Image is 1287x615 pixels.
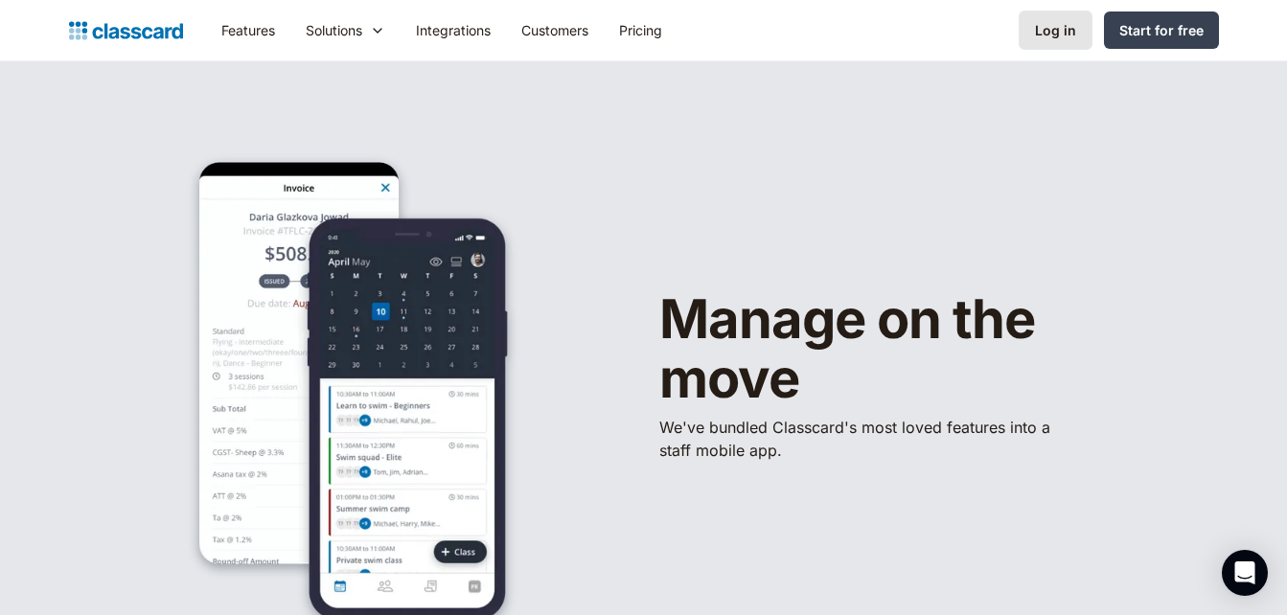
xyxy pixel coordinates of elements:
a: home [69,17,183,44]
a: Log in [1019,11,1092,50]
h1: Manage on the move [659,290,1158,408]
a: Pricing [604,9,678,52]
div: Log in [1035,20,1076,40]
a: Features [206,9,290,52]
div: Open Intercom Messenger [1222,550,1268,596]
a: Integrations [401,9,506,52]
div: Solutions [290,9,401,52]
div: Solutions [306,20,362,40]
a: Start for free [1104,11,1219,49]
p: We've bundled ​Classcard's most loved features into a staff mobile app. [659,416,1062,462]
div: Start for free [1119,20,1204,40]
a: Customers [506,9,604,52]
